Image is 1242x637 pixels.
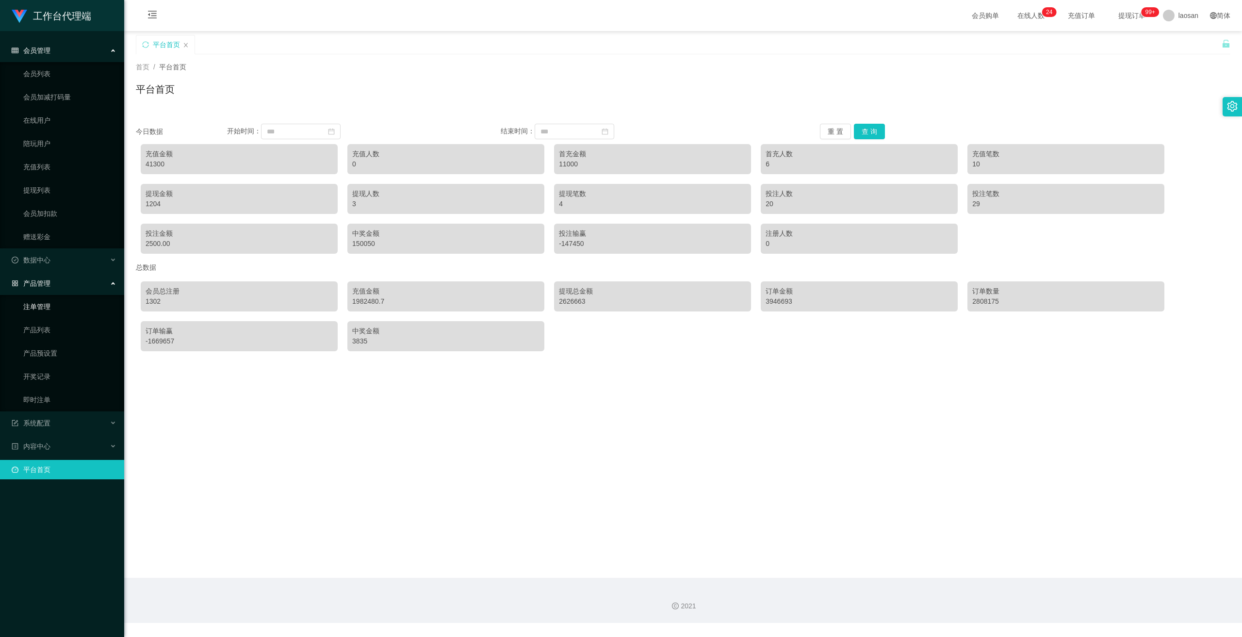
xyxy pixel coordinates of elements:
div: -147450 [559,239,746,249]
div: 首充金额 [559,149,746,159]
a: 开奖记录 [23,367,116,386]
p: 4 [1049,7,1053,17]
div: 提现金额 [146,189,333,199]
img: logo.9652507e.png [12,10,27,23]
span: 平台首页 [159,63,186,71]
div: 10 [972,159,1160,169]
div: 注册人数 [766,229,953,239]
div: 订单数量 [972,286,1160,296]
span: 充值订单 [1063,12,1100,19]
div: 6 [766,159,953,169]
span: 在线人数 [1013,12,1049,19]
div: 今日数据 [136,127,227,137]
i: 图标: appstore-o [12,280,18,287]
button: 查 询 [854,124,885,139]
div: 首充人数 [766,149,953,159]
sup: 24 [1042,7,1056,17]
div: -1669657 [146,336,333,346]
a: 产品列表 [23,320,116,340]
i: 图标: copyright [672,603,679,609]
i: 图标: profile [12,443,18,450]
div: 4 [559,199,746,209]
div: 29 [972,199,1160,209]
div: 41300 [146,159,333,169]
a: 充值列表 [23,157,116,177]
div: 1982480.7 [352,296,539,307]
a: 赠送彩金 [23,227,116,246]
i: 图标: global [1210,12,1217,19]
div: 中奖金额 [352,229,539,239]
div: 3 [352,199,539,209]
div: 充值人数 [352,149,539,159]
span: 结束时间： [501,127,535,135]
span: 数据中心 [12,256,50,264]
a: 图标: dashboard平台首页 [12,460,116,479]
div: 充值金额 [352,286,539,296]
span: 内容中心 [12,442,50,450]
i: 图标: calendar [602,128,608,135]
div: 0 [766,239,953,249]
div: 2626663 [559,296,746,307]
a: 陪玩用户 [23,134,116,153]
i: 图标: unlock [1222,39,1230,48]
div: 订单输赢 [146,326,333,336]
div: 提现总金额 [559,286,746,296]
i: 图标: calendar [328,128,335,135]
span: 会员管理 [12,47,50,54]
p: 2 [1046,7,1049,17]
i: 图标: setting [1227,101,1238,112]
div: 提现人数 [352,189,539,199]
div: 平台首页 [153,35,180,54]
div: 会员总注册 [146,286,333,296]
span: 开始时间： [227,127,261,135]
i: 图标: menu-fold [136,0,169,32]
div: 提现笔数 [559,189,746,199]
a: 会员列表 [23,64,116,83]
div: 1204 [146,199,333,209]
div: 1302 [146,296,333,307]
a: 提现列表 [23,180,116,200]
sup: 1047 [1142,7,1159,17]
div: 投注笔数 [972,189,1160,199]
span: 系统配置 [12,419,50,427]
a: 会员加扣款 [23,204,116,223]
span: 提现订单 [1113,12,1150,19]
div: 投注输赢 [559,229,746,239]
div: 投注人数 [766,189,953,199]
div: 订单金额 [766,286,953,296]
i: 图标: table [12,47,18,54]
i: 图标: sync [142,41,149,48]
div: 3946693 [766,296,953,307]
a: 工作台代理端 [12,12,91,19]
div: 2021 [132,601,1234,611]
h1: 工作台代理端 [33,0,91,32]
span: 首页 [136,63,149,71]
button: 重 置 [820,124,851,139]
div: 11000 [559,159,746,169]
div: 3835 [352,336,539,346]
a: 产品预设置 [23,343,116,363]
div: 中奖金额 [352,326,539,336]
div: 0 [352,159,539,169]
div: 2808175 [972,296,1160,307]
div: 投注金额 [146,229,333,239]
div: 充值金额 [146,149,333,159]
div: 20 [766,199,953,209]
a: 会员加减打码量 [23,87,116,107]
i: 图标: form [12,420,18,426]
i: 图标: close [183,42,189,48]
h1: 平台首页 [136,82,175,97]
div: 充值笔数 [972,149,1160,159]
i: 图标: check-circle-o [12,257,18,263]
div: 150050 [352,239,539,249]
div: 2500.00 [146,239,333,249]
span: / [153,63,155,71]
div: 总数据 [136,259,1230,277]
span: 产品管理 [12,279,50,287]
a: 注单管理 [23,297,116,316]
a: 在线用户 [23,111,116,130]
a: 即时注单 [23,390,116,409]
